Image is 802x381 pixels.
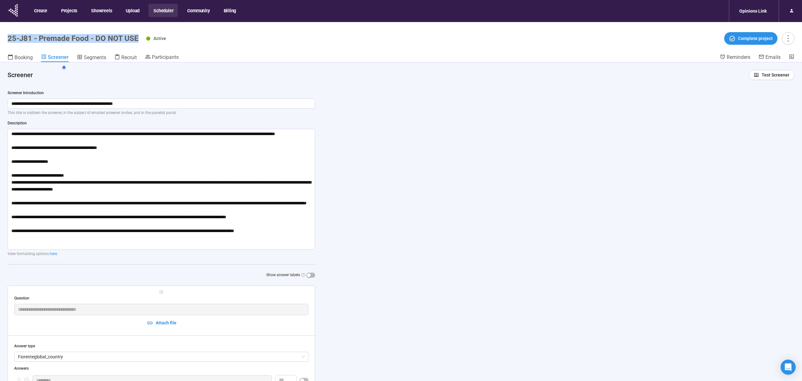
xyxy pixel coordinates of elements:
button: Test Screener [749,70,794,80]
a: Segments [77,54,106,62]
div: Question [14,295,309,301]
div: Description [8,120,315,126]
a: Recruit [114,54,137,62]
span: Test Screener [762,71,789,78]
a: here [50,252,57,256]
button: Upload [121,4,144,17]
span: Recruit [121,54,137,60]
a: Participants [145,54,179,61]
span: Complete project [738,35,773,42]
a: Emails [759,54,781,61]
span: Segments [84,54,106,60]
button: Show answer labels [306,273,315,278]
span: fiorenteglobal_country [18,352,305,361]
div: Screener Introduction [8,90,315,96]
div: Answer type [14,343,309,349]
h4: Screener [8,71,744,79]
button: Scheduler [148,4,178,17]
div: Open Intercom Messenger [781,360,796,375]
span: Emails [765,54,781,60]
button: Complete project [724,32,777,45]
button: Community [182,4,214,17]
span: Attach file [156,319,176,326]
span: Participants [152,54,179,60]
span: Active [153,36,166,41]
label: Show answer labels [266,272,315,278]
button: Create [29,4,52,17]
button: Attach file [14,318,309,328]
span: Reminders [727,54,750,60]
div: Answers [14,366,309,372]
a: Booking [8,54,33,62]
span: more [784,34,792,43]
span: holder [14,290,309,294]
span: question-circle [301,273,305,277]
button: more [782,32,794,45]
button: Showreels [86,4,116,17]
span: Screener [48,54,69,60]
span: Booking [14,54,33,60]
h1: 25-J81 - Premade Food - DO NOT USE [8,34,139,43]
button: Billing [219,4,241,17]
a: Reminders [720,54,750,61]
div: Opinions Link [736,5,770,17]
button: Projects [56,4,82,17]
p: View formatting options [8,251,315,257]
p: This title is visible in the screener , in the subject of emailed screener invites, and in the pa... [8,110,315,116]
a: Screener [41,54,69,62]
